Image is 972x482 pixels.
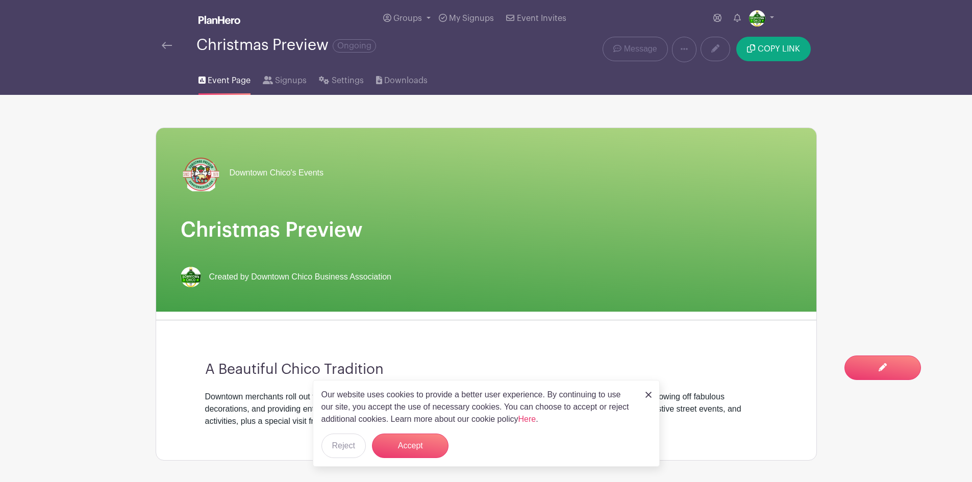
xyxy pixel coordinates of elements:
div: Downtown merchants roll out the red carpet and present the finest in hometown hospitality, debuti... [205,391,767,427]
span: Event Invites [517,14,566,22]
span: Event Page [208,74,251,87]
span: Groups [393,14,422,22]
span: Ongoing [333,39,376,53]
a: Here [518,415,536,423]
a: Downloads [376,62,428,95]
h3: A Beautiful Chico Tradition [205,361,767,378]
span: Downloads [384,74,428,87]
span: Created by Downtown Chico Business Association [209,271,392,283]
a: Settings [319,62,363,95]
a: Event Page [198,62,251,95]
div: Christmas Preview [196,37,376,54]
span: Message [624,43,657,55]
span: My Signups [449,14,494,22]
span: COPY LINK [758,45,800,53]
img: back-arrow-29a5d9b10d5bd6ae65dc969a981735edf675c4d7a1fe02e03b50dbd4ba3cdb55.svg [162,42,172,49]
button: COPY LINK [736,37,810,61]
h1: Christmas Preview [181,218,792,242]
button: Reject [321,434,366,458]
p: Our website uses cookies to provide a better user experience. By continuing to use our site, you ... [321,389,635,425]
span: Signups [275,74,307,87]
img: thumbnail_Outlook-gw0oh3o3.png [749,10,765,27]
img: close_button-5f87c8562297e5c2d7936805f587ecaba9071eb48480494691a3f1689db116b3.svg [645,392,652,398]
span: Downtown Chico's Events [230,167,323,179]
span: Settings [332,74,364,87]
img: logo_white-6c42ec7e38ccf1d336a20a19083b03d10ae64f83f12c07503d8b9e83406b4c7d.svg [198,16,240,24]
img: SBS%20Logo%20(1).png [181,153,221,193]
a: Message [603,37,667,61]
button: Accept [372,434,448,458]
a: Signups [263,62,307,95]
img: thumbnail_Outlook-gw0oh3o3.png [181,267,201,287]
